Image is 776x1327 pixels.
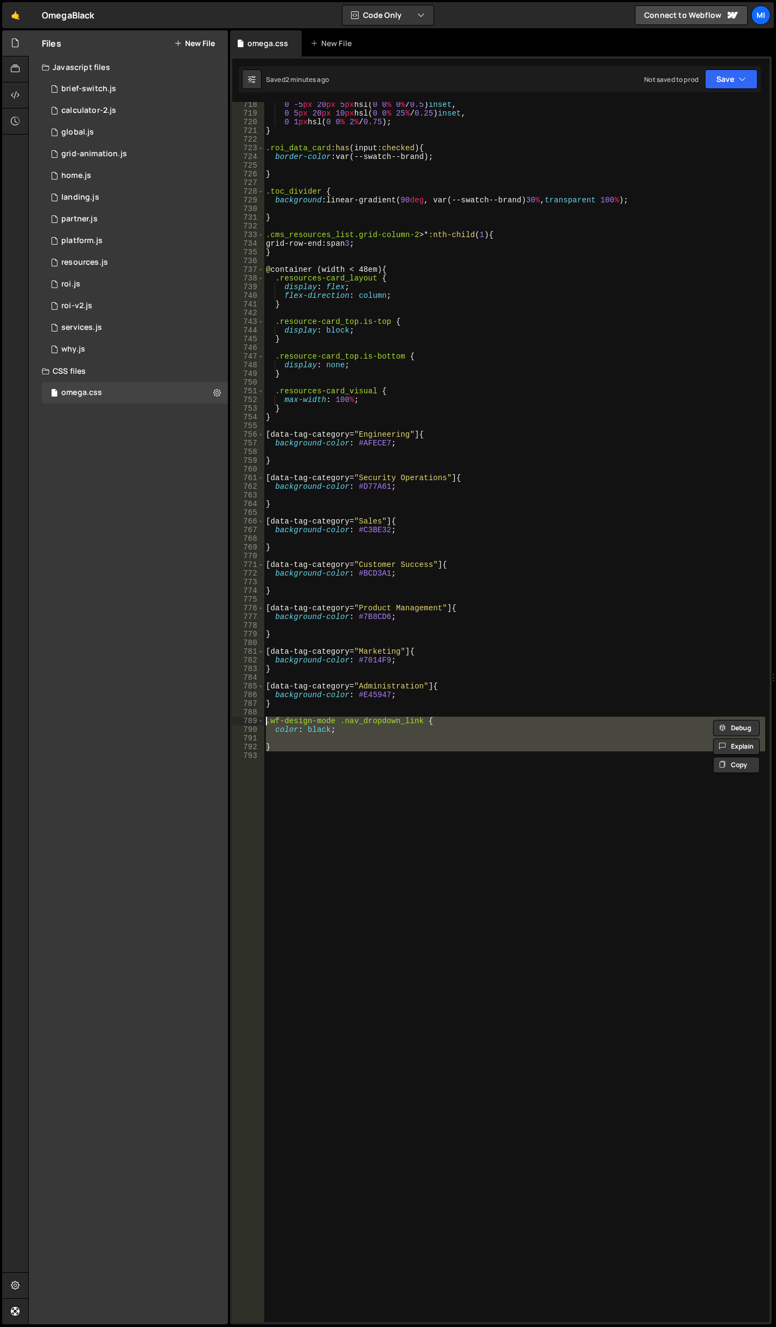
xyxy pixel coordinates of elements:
div: 767 [232,526,264,534]
div: CSS files [29,360,228,382]
div: 13274/39081.js [42,78,228,100]
div: brief-switch.js [61,84,116,94]
div: 775 [232,595,264,604]
div: 727 [232,178,264,187]
div: 776 [232,604,264,613]
div: 789 [232,717,264,725]
div: 734 [232,239,264,248]
div: 745 [232,335,264,343]
div: 756 [232,430,264,439]
div: platform.js [61,236,103,246]
div: 760 [232,465,264,474]
div: 733 [232,231,264,239]
div: 766 [232,517,264,526]
div: 744 [232,326,264,335]
div: 792 [232,743,264,751]
div: 742 [232,309,264,317]
div: 750 [232,378,264,387]
div: omega.css [247,38,288,49]
div: 790 [232,725,264,734]
div: global.js [61,127,94,137]
div: 777 [232,613,264,621]
div: 752 [232,395,264,404]
div: 786 [232,691,264,699]
div: 13274/33054.css [42,382,228,404]
div: 780 [232,639,264,647]
div: 739 [232,283,264,291]
div: 13274/42731.js [42,295,228,317]
div: landing.js [61,193,99,202]
div: home.js [61,171,91,181]
button: Explain [713,738,760,755]
div: Javascript files [29,56,228,78]
div: 719 [232,109,264,118]
div: 793 [232,751,264,760]
div: 722 [232,135,264,144]
div: 761 [232,474,264,482]
div: calculator-2.js [61,106,116,116]
a: Mi [751,5,771,25]
div: 743 [232,317,264,326]
button: Debug [713,720,760,736]
div: 787 [232,699,264,708]
div: 782 [232,656,264,665]
div: why.js [61,344,85,354]
div: 791 [232,734,264,743]
div: 779 [232,630,264,639]
div: 13274/43119.js [42,100,228,122]
div: 726 [232,170,264,178]
div: 772 [232,569,264,578]
div: New File [310,38,356,49]
div: 783 [232,665,264,673]
div: 754 [232,413,264,422]
div: 738 [232,274,264,283]
div: 749 [232,369,264,378]
div: 747 [232,352,264,361]
div: 785 [232,682,264,691]
div: 728 [232,187,264,196]
div: 769 [232,543,264,552]
div: 774 [232,586,264,595]
div: Saved [266,75,329,84]
div: 725 [232,161,264,170]
div: 770 [232,552,264,560]
div: 730 [232,205,264,213]
div: 13274/38066.js [42,230,228,252]
button: New File [174,39,215,48]
div: 740 [232,291,264,300]
div: 732 [232,222,264,231]
div: partner.js [61,214,98,224]
div: 720 [232,118,264,126]
div: roi.js [61,279,80,289]
div: 13274/39527.js [42,317,228,339]
div: 721 [232,126,264,135]
div: 718 [232,100,264,109]
div: 724 [232,152,264,161]
div: 755 [232,422,264,430]
div: omega.css [61,388,102,398]
div: 748 [232,361,264,369]
div: 763 [232,491,264,500]
div: 13274/38776.js [42,339,228,360]
div: 751 [232,387,264,395]
h2: Files [42,37,61,49]
div: 757 [232,439,264,448]
div: 741 [232,300,264,309]
div: 773 [232,578,264,586]
div: 13274/44353.js [42,252,228,273]
div: 13274/39720.js [42,208,228,230]
div: 735 [232,248,264,257]
button: Copy [713,757,760,773]
div: 2 minutes ago [285,75,329,84]
div: Not saved to prod [644,75,698,84]
div: 788 [232,708,264,717]
a: 🤙 [2,2,29,28]
div: services.js [61,323,102,333]
div: 753 [232,404,264,413]
div: 746 [232,343,264,352]
button: Save [705,69,758,89]
button: Code Only [342,5,434,25]
div: 13274/39806.js [42,165,228,187]
a: Connect to Webflow [635,5,748,25]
